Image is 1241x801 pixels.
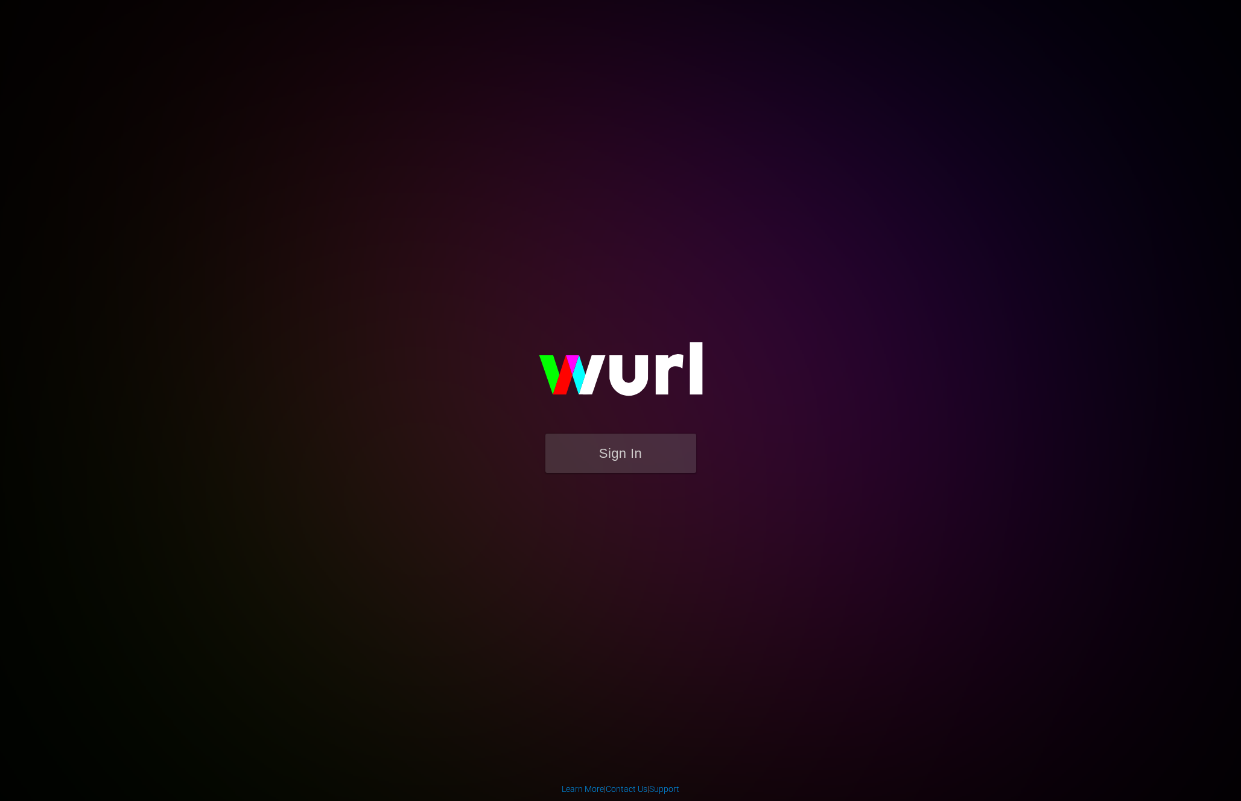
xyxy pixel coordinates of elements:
div: | | [562,783,679,795]
a: Contact Us [606,784,647,794]
a: Learn More [562,784,604,794]
img: wurl-logo-on-black-223613ac3d8ba8fe6dc639794a292ebdb59501304c7dfd60c99c58986ef67473.svg [500,316,741,433]
a: Support [649,784,679,794]
button: Sign In [545,434,696,473]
